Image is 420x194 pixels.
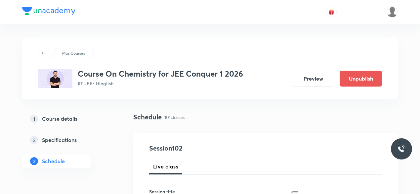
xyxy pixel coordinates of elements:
p: 1 [30,115,38,123]
p: 0/99 [291,190,298,193]
p: 101 classes [164,114,185,121]
p: 3 [30,157,38,165]
span: Live class [153,162,178,170]
img: 39A46265-594B-48FF-A696-9F92FC93B826_plus.png [38,69,72,88]
p: Plus Courses [62,50,85,56]
p: 2 [30,136,38,144]
h5: Course details [42,115,77,123]
p: IIT JEE • Hinglish [78,80,243,87]
h3: Course On Chemistry for JEE Conquer 1 2026 [78,69,243,79]
img: Arpita [387,6,398,18]
img: avatar [328,9,334,15]
h4: Schedule [133,112,162,122]
img: ttu [398,145,405,153]
h5: Schedule [42,157,65,165]
button: Unpublish [340,71,382,87]
a: Company Logo [22,7,75,17]
a: 1Course details [22,112,112,125]
img: Company Logo [22,7,75,15]
a: 2Specifications [22,133,112,147]
button: avatar [326,7,337,17]
h4: Session 102 [149,143,270,153]
button: Preview [292,71,334,87]
h5: Specifications [42,136,77,144]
